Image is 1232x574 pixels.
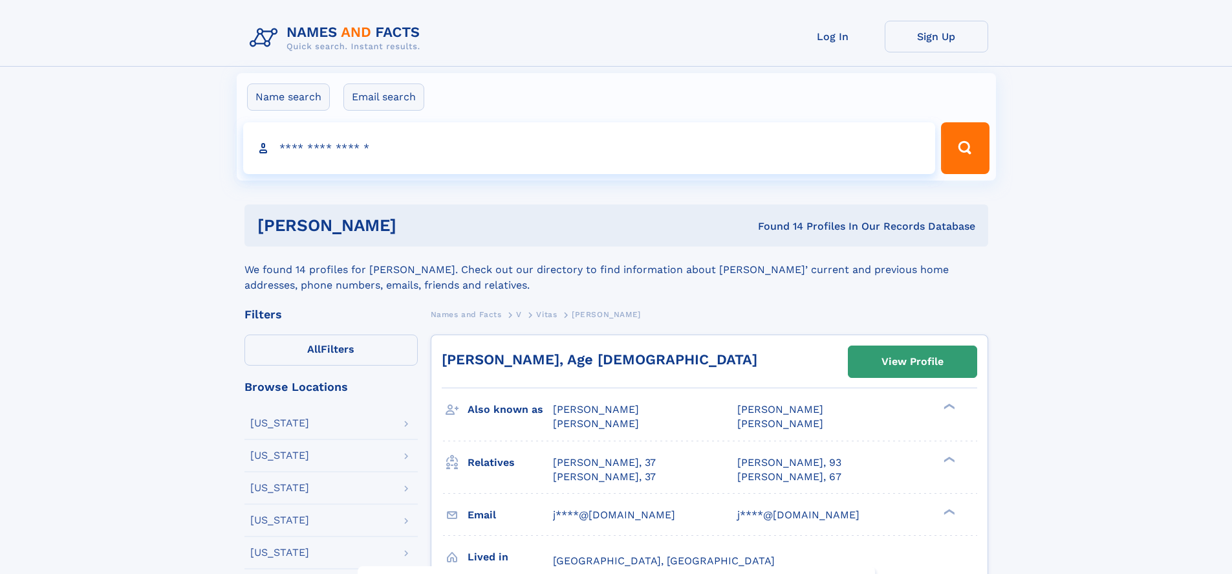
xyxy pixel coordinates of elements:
[244,309,418,320] div: Filters
[250,515,309,525] div: [US_STATE]
[553,403,639,415] span: [PERSON_NAME]
[536,306,557,322] a: Vitas
[516,310,522,319] span: V
[250,547,309,558] div: [US_STATE]
[431,306,502,322] a: Names and Facts
[577,219,975,234] div: Found 14 Profiles In Our Records Database
[941,122,989,174] button: Search Button
[250,418,309,428] div: [US_STATE]
[553,470,656,484] a: [PERSON_NAME], 37
[781,21,885,52] a: Log In
[553,555,775,567] span: [GEOGRAPHIC_DATA], [GEOGRAPHIC_DATA]
[848,346,977,377] a: View Profile
[940,507,956,516] div: ❯
[243,122,936,174] input: search input
[536,310,557,319] span: Vitas
[553,456,656,470] a: [PERSON_NAME], 37
[468,504,553,526] h3: Email
[442,351,757,368] a: [PERSON_NAME], Age [DEMOGRAPHIC_DATA]
[737,403,823,415] span: [PERSON_NAME]
[468,399,553,421] h3: Also known as
[737,456,841,470] a: [PERSON_NAME], 93
[885,21,988,52] a: Sign Up
[244,21,431,56] img: Logo Names and Facts
[572,310,641,319] span: [PERSON_NAME]
[257,217,578,234] h1: [PERSON_NAME]
[343,83,424,111] label: Email search
[468,546,553,568] h3: Lived in
[307,343,321,355] span: All
[250,483,309,493] div: [US_STATE]
[940,455,956,463] div: ❯
[247,83,330,111] label: Name search
[516,306,522,322] a: V
[940,403,956,411] div: ❯
[244,381,418,393] div: Browse Locations
[737,470,841,484] a: [PERSON_NAME], 67
[244,335,418,366] label: Filters
[737,417,823,430] span: [PERSON_NAME]
[468,452,553,474] h3: Relatives
[250,450,309,461] div: [US_STATE]
[244,247,988,293] div: We found 14 profiles for [PERSON_NAME]. Check out our directory to find information about [PERSON...
[553,417,639,430] span: [PERSON_NAME]
[881,347,944,377] div: View Profile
